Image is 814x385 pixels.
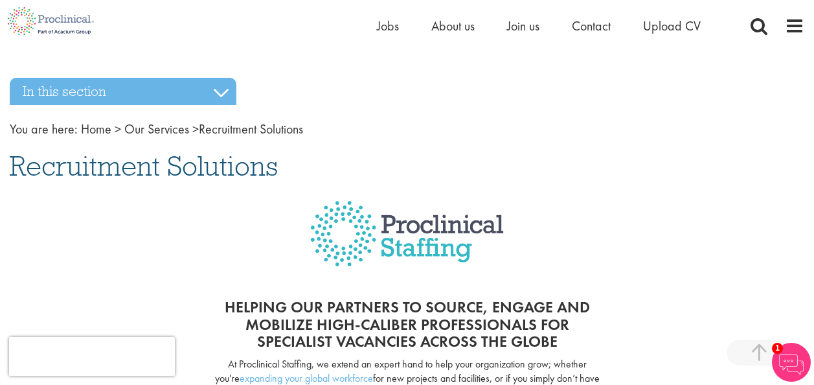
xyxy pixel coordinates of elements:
[10,78,236,105] h3: In this section
[9,337,175,376] iframe: reCAPTCHA
[643,17,701,34] a: Upload CV
[213,299,601,350] h2: Helping our partners to source, engage and mobilize high-caliber professionals for specialist vac...
[192,121,199,137] span: >
[81,121,303,137] span: Recruitment Solutions
[431,17,475,34] a: About us
[772,343,811,382] img: Chatbot
[81,121,111,137] a: breadcrumb link to Home
[377,17,399,34] a: Jobs
[10,148,278,183] span: Recruitment Solutions
[572,17,611,34] a: Contact
[124,121,189,137] a: breadcrumb link to Our Services
[10,121,78,137] span: You are here:
[115,121,121,137] span: >
[772,343,783,354] span: 1
[507,17,539,34] a: Join us
[310,201,504,286] img: Proclinical Staffing
[240,371,373,385] a: expanding your global workforce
